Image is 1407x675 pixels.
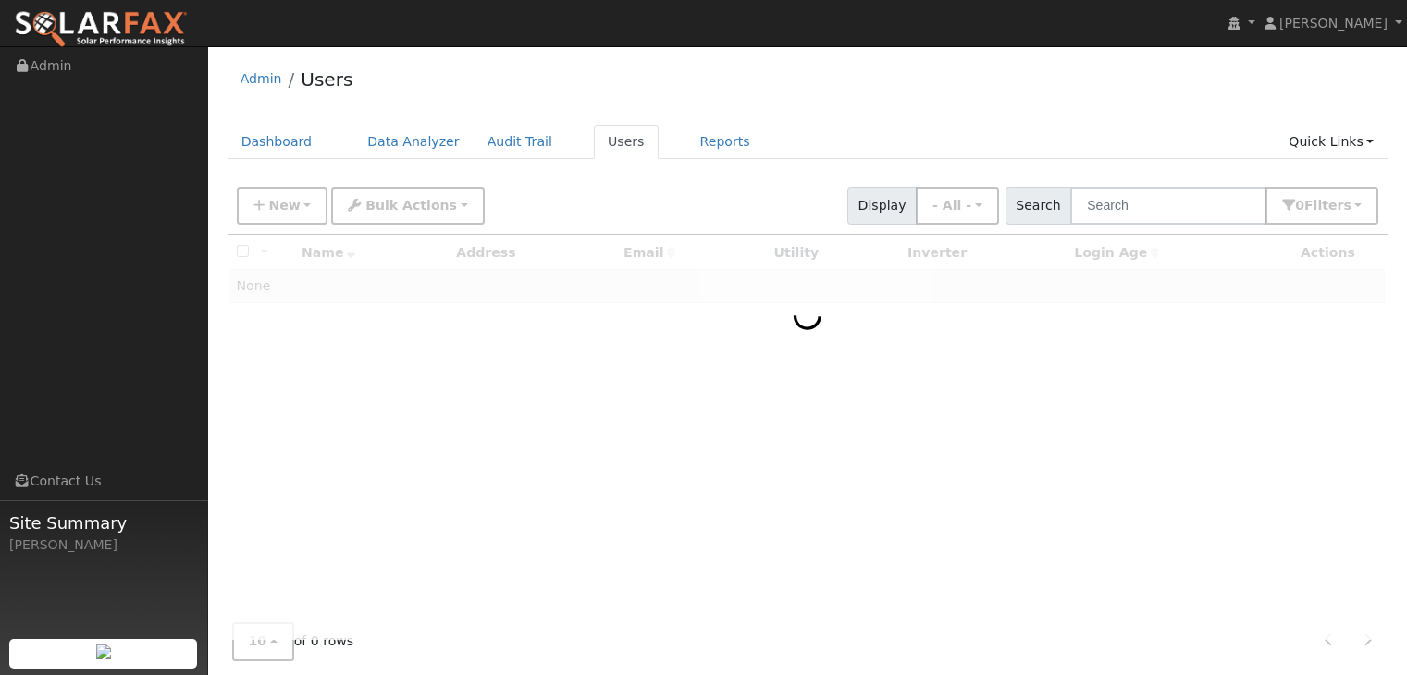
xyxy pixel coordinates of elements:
[686,125,764,159] a: Reports
[9,535,198,555] div: [PERSON_NAME]
[916,187,999,225] button: - All -
[1070,187,1266,225] input: Search
[1265,187,1378,225] button: 0Filters
[847,187,917,225] span: Display
[353,125,474,159] a: Data Analyzer
[9,510,198,535] span: Site Summary
[1304,198,1351,213] span: Filter
[1343,198,1351,213] span: s
[594,125,659,159] a: Users
[241,71,282,86] a: Admin
[232,623,354,661] span: of 0 rows
[1279,16,1388,31] span: [PERSON_NAME]
[232,623,294,661] button: 10
[1006,187,1071,225] span: Search
[96,644,111,659] img: retrieve
[1275,125,1388,159] a: Quick Links
[301,68,352,91] a: Users
[228,125,327,159] a: Dashboard
[474,125,566,159] a: Audit Trail
[365,198,457,213] span: Bulk Actions
[331,187,484,225] button: Bulk Actions
[268,198,300,213] span: New
[249,634,267,649] span: 10
[237,187,328,225] button: New
[14,10,188,49] img: SolarFax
